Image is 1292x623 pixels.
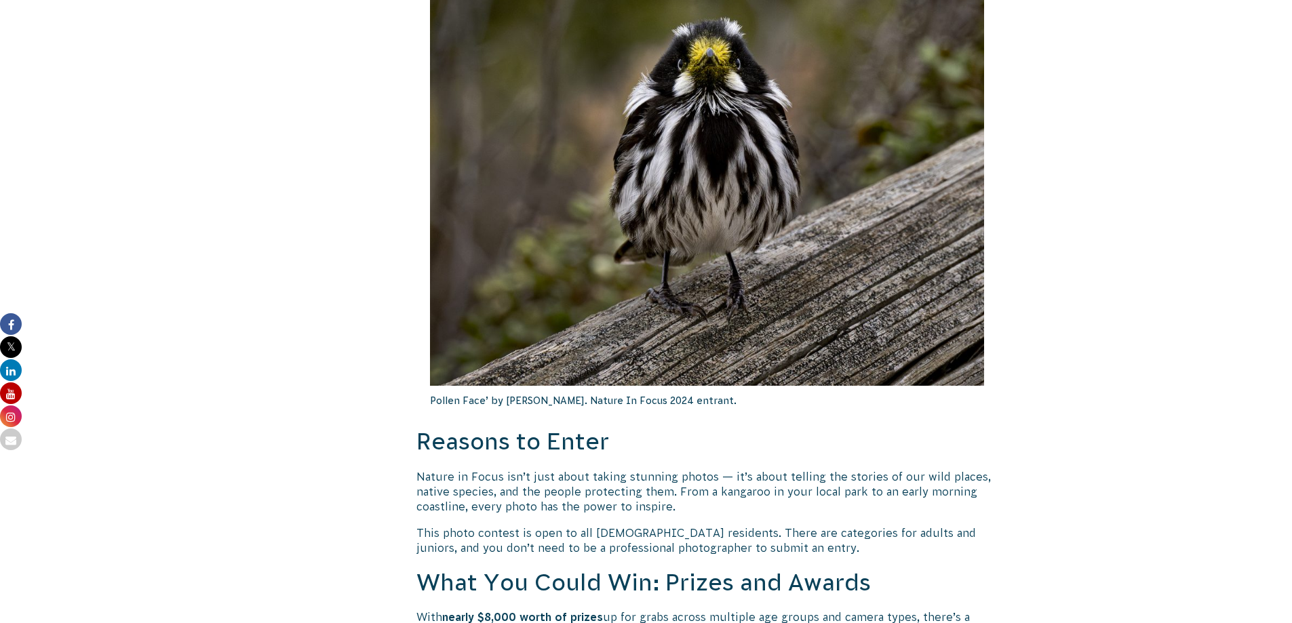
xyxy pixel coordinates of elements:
[416,426,998,458] h2: Reasons to Enter
[416,567,998,599] h2: What You Could Win: Prizes and Awards
[430,386,985,416] p: Pollen Face’ by [PERSON_NAME]. Nature In Focus 2024 entrant.
[416,469,998,515] p: Nature in Focus isn’t just about taking stunning photos — it’s about telling the stories of our w...
[416,525,998,556] p: This photo contest is open to all [DEMOGRAPHIC_DATA] residents. There are categories for adults a...
[442,611,603,623] strong: nearly $8,000 worth of prizes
